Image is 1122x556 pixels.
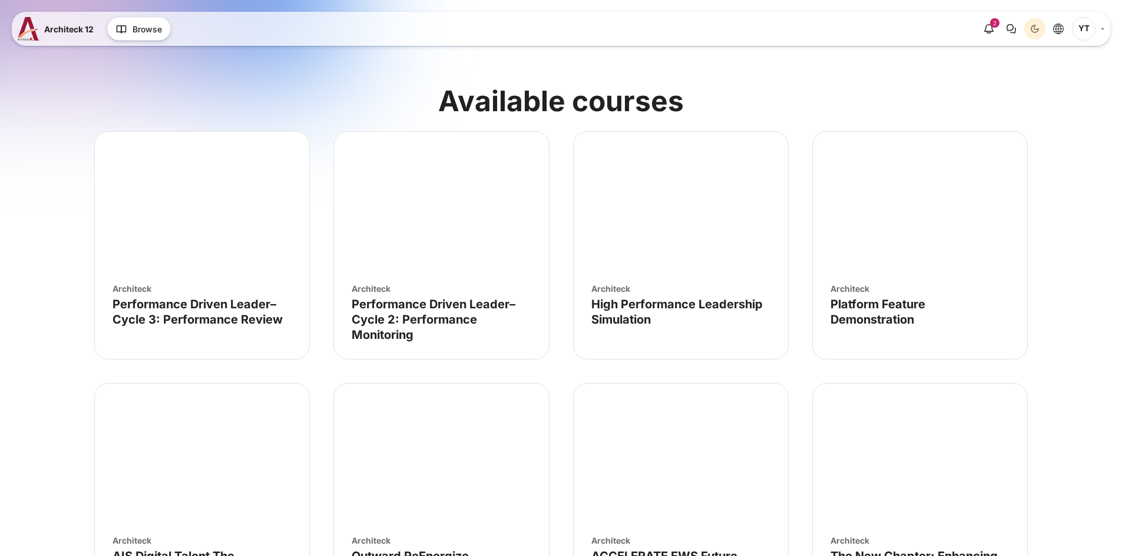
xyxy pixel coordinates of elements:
[1024,18,1045,39] button: Light Mode Dark Mode
[44,23,94,35] span: Architeck 12
[591,534,770,547] div: Architeck
[133,23,162,35] span: Browse
[112,282,292,295] div: Architeck
[107,17,171,41] button: Browse
[990,18,999,28] div: 2
[978,18,999,39] div: Show notification window with 2 new notifications
[1072,17,1095,41] span: Yada Thawornwattanaphol
[18,17,98,41] a: A12 A12 Architeck 12
[112,534,292,547] div: Architeck
[94,83,1028,119] h2: Available courses
[352,297,515,342] a: Performance Driven Leader– Cycle 2: Performance Monitoring
[1026,20,1044,38] div: Dark Mode
[1048,18,1069,39] button: Languages
[1001,18,1022,39] button: There are 0 unread conversations
[352,534,531,547] div: Architeck
[352,282,531,295] div: Architeck
[830,297,925,327] a: Platform Feature Demonstration
[591,297,763,327] a: High Performance Leadership Simulation
[18,17,39,41] img: A12
[112,297,283,327] a: Performance Driven Leader– Cycle 3: Performance Review
[1072,17,1104,41] a: User menu
[830,534,1010,547] div: Architeck
[591,282,770,295] div: Architeck
[830,282,1010,295] div: Architeck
